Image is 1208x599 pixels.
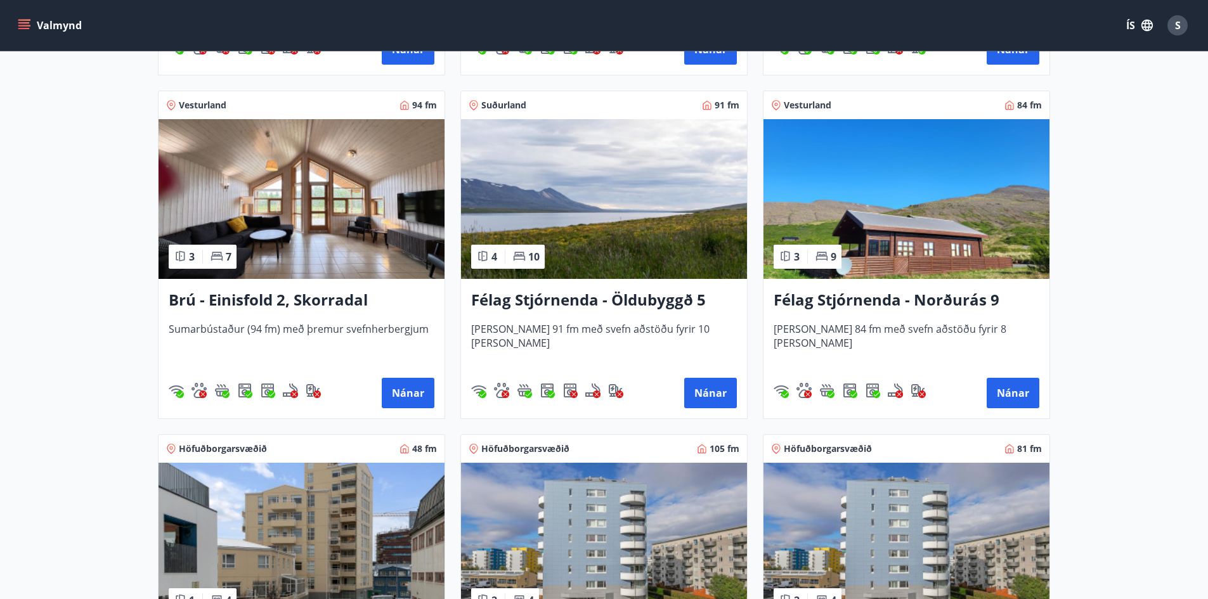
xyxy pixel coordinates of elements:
[585,383,601,398] div: Reykingar / Vape
[461,119,747,279] img: Paella dish
[1175,18,1181,32] span: S
[684,378,737,408] button: Nánar
[214,383,230,398] img: h89QDIuHlAdpqTriuIvuEWkTH976fOgBEOOeu1mi.svg
[796,383,812,398] img: pxcaIm5dSOV3FS4whs1soiYWTwFQvksT25a9J10C.svg
[763,119,1049,279] img: Paella dish
[1017,99,1042,112] span: 84 fm
[491,250,497,264] span: 4
[283,383,298,398] div: Reykingar / Vape
[819,383,835,398] div: Heitur pottur
[189,250,195,264] span: 3
[540,383,555,398] div: Þvottavél
[784,442,872,455] span: Höfuðborgarsvæðið
[494,383,509,398] div: Gæludýr
[159,119,445,279] img: Paella dish
[865,383,880,398] div: Þurrkari
[774,383,789,398] img: HJRyFFsYp6qjeUYhR4dAD8CaCEsnIFYZ05miwXoh.svg
[1119,14,1160,37] button: ÍS
[412,442,437,455] span: 48 fm
[784,99,831,112] span: Vesturland
[608,383,623,398] img: nH7E6Gw2rvWFb8XaSdRp44dhkQaj4PJkOoRYItBQ.svg
[517,383,532,398] div: Heitur pottur
[237,383,252,398] img: Dl16BY4EX9PAW649lg1C3oBuIaAsR6QVDQBO2cTm.svg
[169,289,434,312] h3: Brú - Einisfold 2, Skorradal
[562,383,578,398] img: hddCLTAnxqFUMr1fxmbGG8zWilo2syolR0f9UjPn.svg
[192,383,207,398] img: pxcaIm5dSOV3FS4whs1soiYWTwFQvksT25a9J10C.svg
[585,383,601,398] img: QNIUl6Cv9L9rHgMXwuzGLuiJOj7RKqxk9mBFPqjq.svg
[169,322,434,364] span: Sumarbústaður (94 fm) með þremur svefnherbergjum
[842,383,857,398] div: Þvottavél
[1162,10,1193,41] button: S
[540,383,555,398] img: Dl16BY4EX9PAW649lg1C3oBuIaAsR6QVDQBO2cTm.svg
[382,378,434,408] button: Nánar
[865,383,880,398] img: hddCLTAnxqFUMr1fxmbGG8zWilo2syolR0f9UjPn.svg
[831,250,836,264] span: 9
[774,383,789,398] div: Þráðlaust net
[796,383,812,398] div: Gæludýr
[794,250,800,264] span: 3
[528,250,540,264] span: 10
[608,383,623,398] div: Hleðslustöð fyrir rafbíla
[306,383,321,398] div: Hleðslustöð fyrir rafbíla
[517,383,532,398] img: h89QDIuHlAdpqTriuIvuEWkTH976fOgBEOOeu1mi.svg
[774,322,1039,364] span: [PERSON_NAME] 84 fm með svefn aðstöðu fyrir 8 [PERSON_NAME]
[562,383,578,398] div: Þurrkari
[471,383,486,398] div: Þráðlaust net
[819,383,835,398] img: h89QDIuHlAdpqTriuIvuEWkTH976fOgBEOOeu1mi.svg
[1017,442,1042,455] span: 81 fm
[471,322,737,364] span: [PERSON_NAME] 91 fm með svefn aðstöðu fyrir 10 [PERSON_NAME]
[169,383,184,398] img: HJRyFFsYp6qjeUYhR4dAD8CaCEsnIFYZ05miwXoh.svg
[471,383,486,398] img: HJRyFFsYp6qjeUYhR4dAD8CaCEsnIFYZ05miwXoh.svg
[15,14,87,37] button: menu
[481,442,569,455] span: Höfuðborgarsvæðið
[179,99,226,112] span: Vesturland
[494,383,509,398] img: pxcaIm5dSOV3FS4whs1soiYWTwFQvksT25a9J10C.svg
[911,383,926,398] div: Hleðslustöð fyrir rafbíla
[911,383,926,398] img: nH7E6Gw2rvWFb8XaSdRp44dhkQaj4PJkOoRYItBQ.svg
[471,289,737,312] h3: Félag Stjórnenda - Öldubyggð 5
[306,383,321,398] img: nH7E6Gw2rvWFb8XaSdRp44dhkQaj4PJkOoRYItBQ.svg
[842,383,857,398] img: Dl16BY4EX9PAW649lg1C3oBuIaAsR6QVDQBO2cTm.svg
[226,250,231,264] span: 7
[260,383,275,398] img: hddCLTAnxqFUMr1fxmbGG8zWilo2syolR0f9UjPn.svg
[715,99,739,112] span: 91 fm
[774,289,1039,312] h3: Félag Stjórnenda - Norðurás 9
[710,442,739,455] span: 105 fm
[987,378,1039,408] button: Nánar
[888,383,903,398] div: Reykingar / Vape
[192,383,207,398] div: Gæludýr
[179,442,267,455] span: Höfuðborgarsvæðið
[481,99,526,112] span: Suðurland
[412,99,437,112] span: 94 fm
[214,383,230,398] div: Heitur pottur
[283,383,298,398] img: QNIUl6Cv9L9rHgMXwuzGLuiJOj7RKqxk9mBFPqjq.svg
[169,383,184,398] div: Þráðlaust net
[888,383,903,398] img: QNIUl6Cv9L9rHgMXwuzGLuiJOj7RKqxk9mBFPqjq.svg
[237,383,252,398] div: Þvottavél
[260,383,275,398] div: Þurrkari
